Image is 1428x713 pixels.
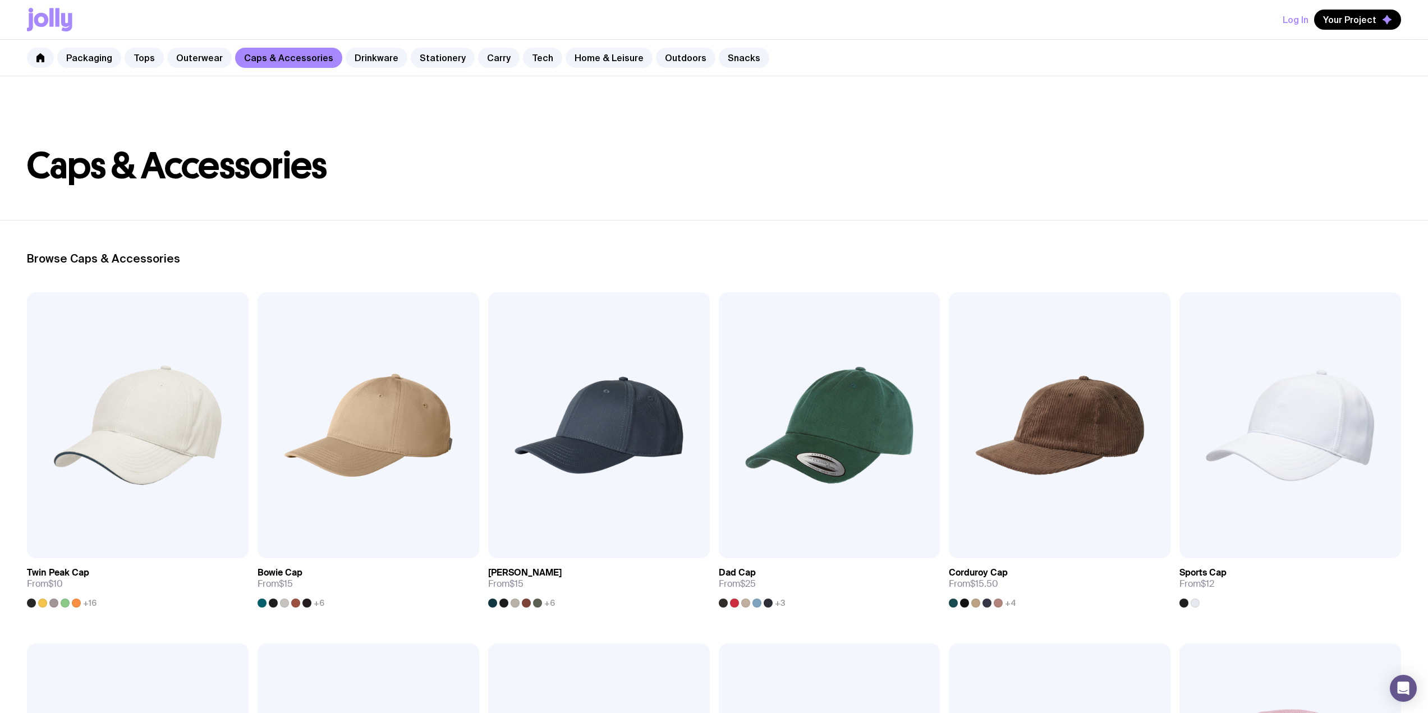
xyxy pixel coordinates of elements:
[411,48,475,68] a: Stationery
[719,578,756,590] span: From
[314,599,324,608] span: +6
[656,48,715,68] a: Outdoors
[235,48,342,68] a: Caps & Accessories
[1179,567,1227,578] h3: Sports Cap
[1283,10,1308,30] button: Log In
[48,578,63,590] span: $10
[719,567,756,578] h3: Dad Cap
[1314,10,1401,30] button: Your Project
[279,578,293,590] span: $15
[125,48,164,68] a: Tops
[478,48,520,68] a: Carry
[83,599,97,608] span: +16
[1390,675,1417,702] div: Open Intercom Messenger
[1201,578,1214,590] span: $12
[719,48,769,68] a: Snacks
[488,567,562,578] h3: [PERSON_NAME]
[740,578,756,590] span: $25
[258,567,302,578] h3: Bowie Cap
[566,48,653,68] a: Home & Leisure
[1005,599,1016,608] span: +4
[1323,14,1376,25] span: Your Project
[775,599,786,608] span: +3
[544,599,555,608] span: +6
[949,567,1008,578] h3: Corduroy Cap
[1179,578,1214,590] span: From
[27,558,249,608] a: Twin Peak CapFrom$10+16
[1179,558,1401,608] a: Sports CapFrom$12
[523,48,562,68] a: Tech
[970,578,998,590] span: $15.50
[258,578,293,590] span: From
[258,558,479,608] a: Bowie CapFrom$15+6
[346,48,407,68] a: Drinkware
[719,558,940,608] a: Dad CapFrom$25+3
[57,48,121,68] a: Packaging
[488,578,524,590] span: From
[949,578,998,590] span: From
[27,567,89,578] h3: Twin Peak Cap
[27,578,63,590] span: From
[167,48,232,68] a: Outerwear
[949,558,1170,608] a: Corduroy CapFrom$15.50+4
[27,148,1401,184] h1: Caps & Accessories
[509,578,524,590] span: $15
[488,558,710,608] a: [PERSON_NAME]From$15+6
[27,252,1401,265] h2: Browse Caps & Accessories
